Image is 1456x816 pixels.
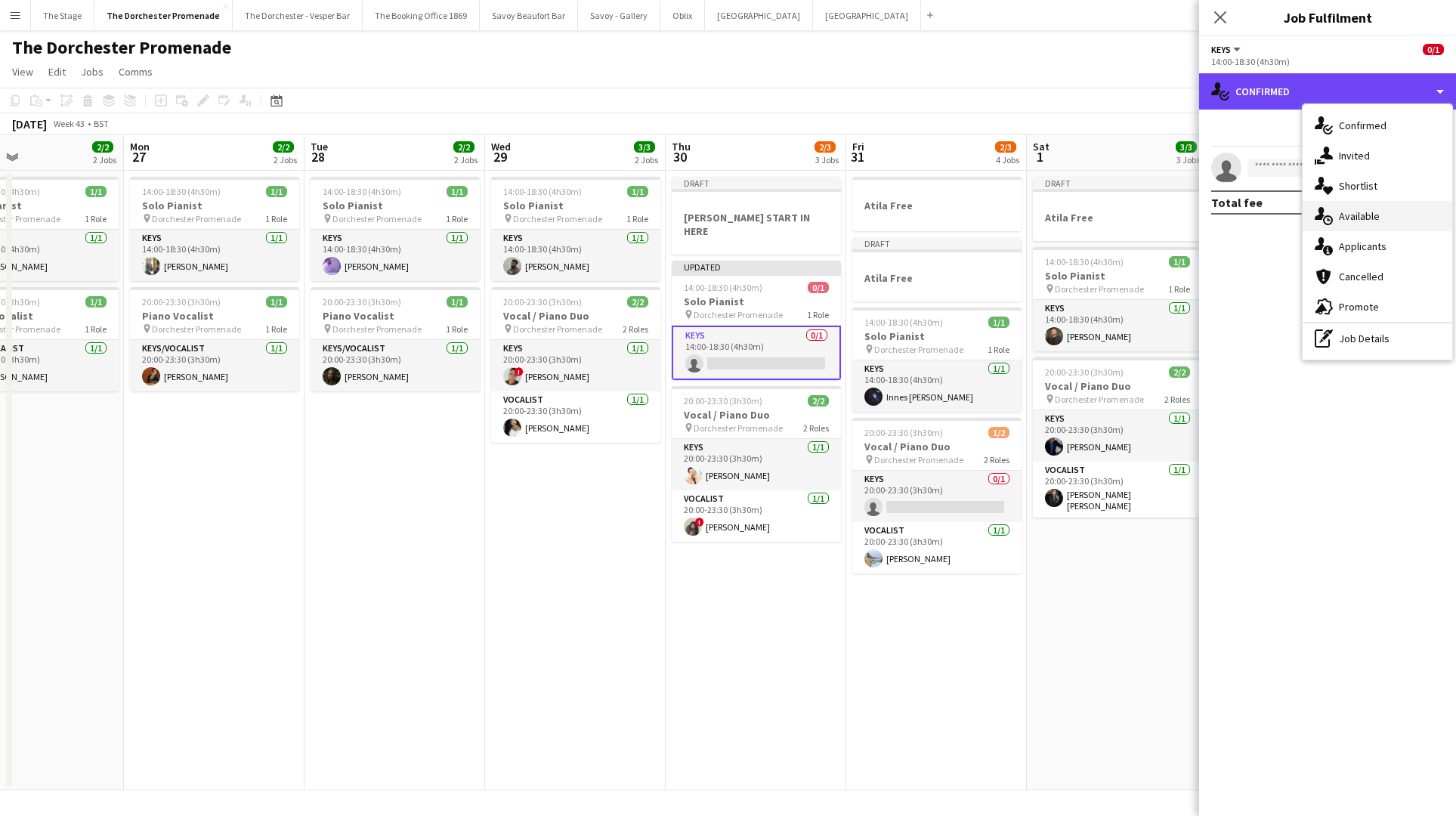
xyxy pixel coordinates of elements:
[803,422,829,434] span: 2 Roles
[808,395,829,406] span: 2/2
[1033,379,1202,393] h3: Vocal / Piano Duo
[311,177,480,281] app-job-card: 14:00-18:30 (4h30m)1/1Solo Pianist Dorchester Promenade1 RoleKeys1/114:00-18:30 (4h30m)[PERSON_NAME]
[627,186,648,197] span: 1/1
[311,287,480,391] app-job-card: 20:00-23:30 (3h30m)1/1Piano Vocalist Dorchester Promenade1 RoleKeys/Vocalist1/120:00-23:30 (3h30m...
[852,308,1022,412] app-job-card: 14:00-18:30 (4h30m)1/1Solo Pianist Dorchester Promenade1 RoleKeys1/114:00-18:30 (4h30m)Innes [PER...
[672,261,841,380] app-job-card: Updated14:00-18:30 (4h30m)0/1Solo Pianist Dorchester Promenade1 RoleKeys0/114:00-18:30 (4h30m)
[874,344,963,355] span: Dorchester Promenade
[1045,256,1124,267] span: 14:00-18:30 (4h30m)
[635,154,658,165] div: 2 Jobs
[660,1,705,30] button: Oblix
[1339,270,1383,283] span: Cancelled
[130,309,299,323] h3: Piano Vocalist
[1164,394,1190,405] span: 2 Roles
[1339,119,1386,132] span: Confirmed
[852,140,864,153] span: Fri
[1033,177,1202,241] app-job-card: DraftAtila Free
[81,65,104,79] span: Jobs
[694,422,783,434] span: Dorchester Promenade
[623,323,648,335] span: 2 Roles
[578,1,660,30] button: Savoy - Gallery
[130,287,299,391] div: 20:00-23:30 (3h30m)1/1Piano Vocalist Dorchester Promenade1 RoleKeys/Vocalist1/120:00-23:30 (3h30m...
[113,62,159,82] a: Comms
[874,454,963,465] span: Dorchester Promenade
[311,140,328,153] span: Tue
[672,177,841,255] div: Draft[PERSON_NAME] START IN HERE
[850,148,864,165] span: 31
[491,140,511,153] span: Wed
[12,36,231,59] h1: The Dorchester Promenade
[152,323,241,335] span: Dorchester Promenade
[274,154,297,165] div: 2 Jobs
[515,367,524,376] span: !
[130,177,299,281] app-job-card: 14:00-18:30 (4h30m)1/1Solo Pianist Dorchester Promenade1 RoleKeys1/114:00-18:30 (4h30m)[PERSON_NAME]
[808,282,829,293] span: 0/1
[94,1,233,30] button: The Dorchester Promenade
[988,317,1009,328] span: 1/1
[1211,44,1231,55] span: Keys
[454,154,478,165] div: 2 Jobs
[503,186,582,197] span: 14:00-18:30 (4h30m)
[491,340,660,391] app-card-role: Keys1/120:00-23:30 (3h30m)![PERSON_NAME]
[1033,177,1202,189] div: Draft
[1033,357,1202,518] app-job-card: 20:00-23:30 (3h30m)2/2Vocal / Piano Duo Dorchester Promenade2 RolesKeys1/120:00-23:30 (3h30m)[PER...
[694,309,783,320] span: Dorchester Promenade
[672,295,841,308] h3: Solo Pianist
[311,340,480,391] app-card-role: Keys/Vocalist1/120:00-23:30 (3h30m)[PERSON_NAME]
[1033,410,1202,462] app-card-role: Keys1/120:00-23:30 (3h30m)[PERSON_NAME]
[672,211,841,238] h3: [PERSON_NAME] START IN HERE
[996,154,1019,165] div: 4 Jobs
[684,395,762,406] span: 20:00-23:30 (3h30m)
[852,177,1022,231] app-job-card: Atila Free
[491,309,660,323] h3: Vocal / Piano Duo
[815,141,836,153] span: 2/3
[323,186,401,197] span: 14:00-18:30 (4h30m)
[363,1,480,30] button: The Booking Office 1869
[852,329,1022,343] h3: Solo Pianist
[480,1,578,30] button: Savoy Beaufort Bar
[852,199,1022,212] h3: Atila Free
[1303,323,1452,354] div: Job Details
[984,454,1009,465] span: 2 Roles
[852,471,1022,522] app-card-role: Keys0/120:00-23:30 (3h30m)
[1199,8,1456,27] h3: Job Fulfilment
[672,408,841,422] h3: Vocal / Piano Duo
[1055,283,1144,295] span: Dorchester Promenade
[852,418,1022,573] app-job-card: 20:00-23:30 (3h30m)1/2Vocal / Piano Duo Dorchester Promenade2 RolesKeys0/120:00-23:30 (3h30m) Voc...
[491,177,660,281] app-job-card: 14:00-18:30 (4h30m)1/1Solo Pianist Dorchester Promenade1 RoleKeys1/114:00-18:30 (4h30m)[PERSON_NAME]
[1055,394,1144,405] span: Dorchester Promenade
[453,141,475,153] span: 2/2
[85,213,107,224] span: 1 Role
[1339,179,1377,193] span: Shortlist
[311,230,480,281] app-card-role: Keys1/114:00-18:30 (4h30m)[PERSON_NAME]
[92,141,113,153] span: 2/2
[1033,247,1202,351] div: 14:00-18:30 (4h30m)1/1Solo Pianist Dorchester Promenade1 RoleKeys1/114:00-18:30 (4h30m)[PERSON_NAME]
[311,199,480,212] h3: Solo Pianist
[142,186,221,197] span: 14:00-18:30 (4h30m)
[815,154,839,165] div: 3 Jobs
[852,360,1022,412] app-card-role: Keys1/114:00-18:30 (4h30m)Innes [PERSON_NAME]
[672,140,691,153] span: Thu
[807,309,829,320] span: 1 Role
[503,296,582,308] span: 20:00-23:30 (3h30m)
[152,213,241,224] span: Dorchester Promenade
[1211,56,1444,67] div: 14:00-18:30 (4h30m)
[332,213,422,224] span: Dorchester Promenade
[1339,300,1379,314] span: Promote
[864,427,943,438] span: 20:00-23:30 (3h30m)
[1033,300,1202,351] app-card-role: Keys1/114:00-18:30 (4h30m)[PERSON_NAME]
[852,440,1022,453] h3: Vocal / Piano Duo
[491,287,660,443] div: 20:00-23:30 (3h30m)2/2Vocal / Piano Duo Dorchester Promenade2 RolesKeys1/120:00-23:30 (3h30m)![PE...
[852,522,1022,573] app-card-role: Vocalist1/120:00-23:30 (3h30m)[PERSON_NAME]
[130,340,299,391] app-card-role: Keys/Vocalist1/120:00-23:30 (3h30m)[PERSON_NAME]
[12,116,47,131] div: [DATE]
[1031,148,1049,165] span: 1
